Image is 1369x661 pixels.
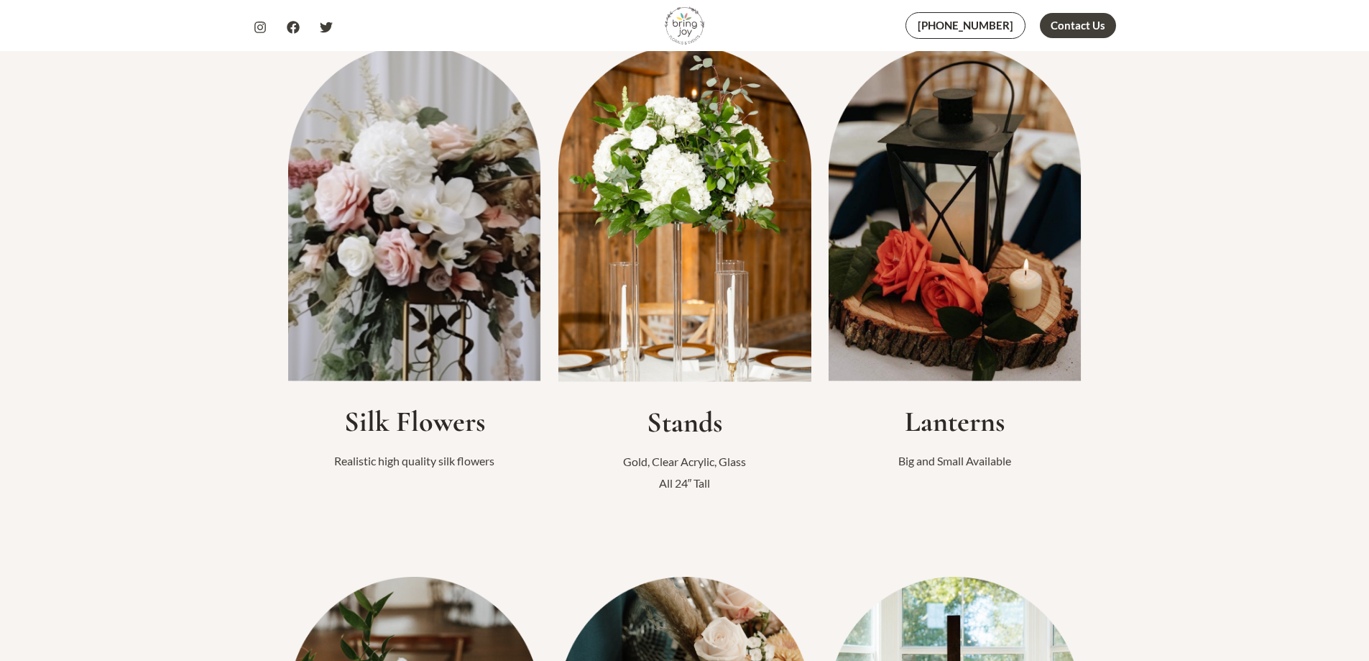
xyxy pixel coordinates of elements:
[1040,13,1116,38] a: Contact Us
[287,21,300,34] a: Facebook
[558,451,811,493] p: Gold, Clear Acrylic, Glass All 24″ Tall
[829,404,1082,439] h2: Lanterns
[558,405,811,439] h2: Stands
[829,450,1082,472] p: Big and Small Available
[254,21,267,34] a: Instagram
[288,404,541,439] h2: Silk Flowers
[288,450,541,472] p: Realistic high quality silk flowers
[665,6,704,45] img: Bring Joy
[905,12,1025,39] a: [PHONE_NUMBER]
[320,21,333,34] a: Twitter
